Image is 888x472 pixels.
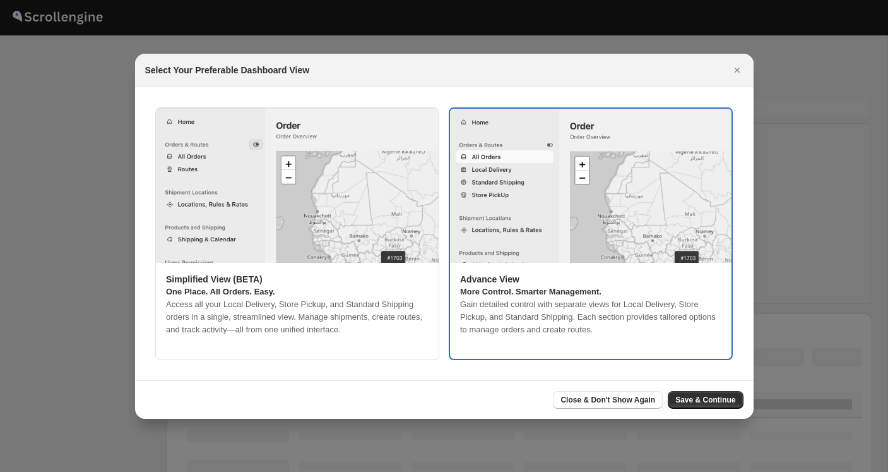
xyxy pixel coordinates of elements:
p: Advance View [460,273,721,286]
span: Save & Continue [675,395,735,405]
h2: Select Your Preferable Dashboard View [145,64,310,76]
p: One Place. All Orders. Easy. [166,286,429,298]
p: Gain detailed control with separate views for Local Delivery, Store Pickup, and Standard Shipping... [460,298,721,336]
img: simplified [156,108,439,263]
button: Close [728,61,746,79]
p: Access all your Local Delivery, Store Pickup, and Standard Shipping orders in a single, streamlin... [166,298,429,336]
p: More Control. Smarter Management. [460,286,721,298]
span: Close & Don't Show Again [560,395,655,405]
button: Close & Don't Show Again [553,391,663,409]
p: Simplified View (BETA) [166,273,429,286]
img: legacy [450,109,731,263]
button: Save & Continue [668,391,743,409]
